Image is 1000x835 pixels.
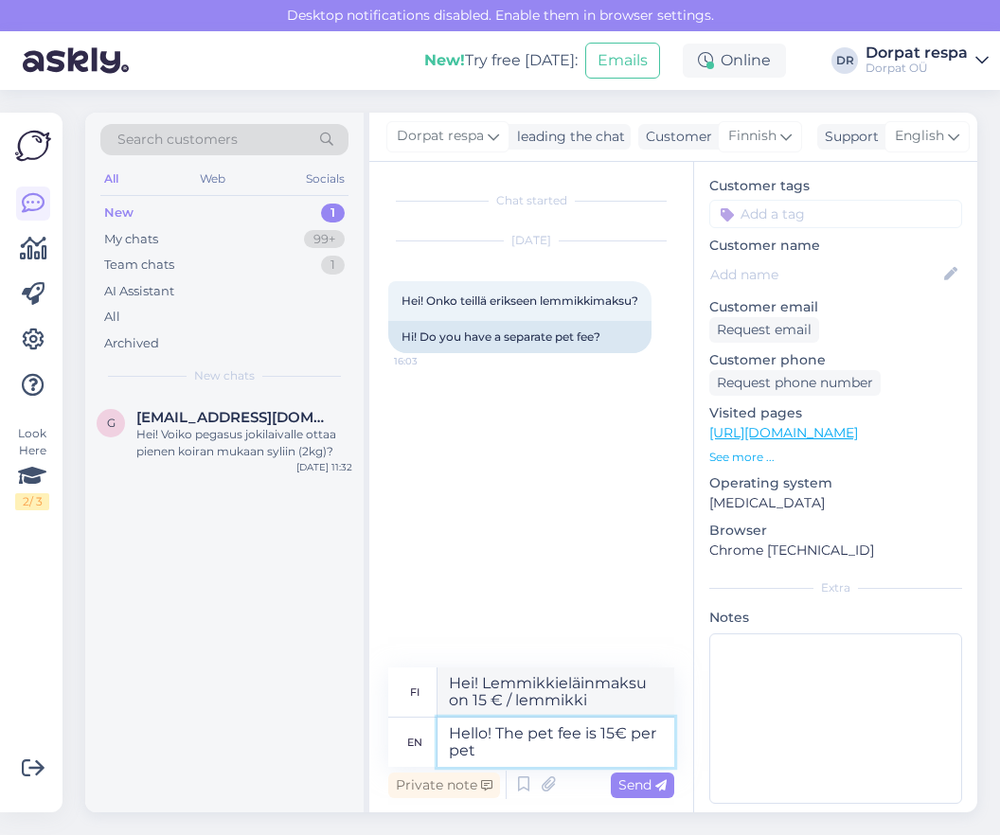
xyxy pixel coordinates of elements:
[709,449,962,466] p: See more ...
[683,44,786,78] div: Online
[618,776,667,793] span: Send
[866,45,989,76] a: Dorpat respaDorpat OÜ
[709,236,962,256] p: Customer name
[728,126,777,147] span: Finnish
[709,493,962,513] p: [MEDICAL_DATA]
[402,293,638,308] span: Hei! Onko teillä erikseen lemmikkimaksu?
[394,354,465,368] span: 16:03
[410,676,420,708] div: fi
[710,264,940,285] input: Add name
[388,232,674,249] div: [DATE]
[407,726,422,758] div: en
[709,473,962,493] p: Operating system
[866,61,968,76] div: Dorpat OÜ
[895,126,944,147] span: English
[424,51,465,69] b: New!
[136,409,333,426] span: gittasailyronk@gmail.com
[104,334,159,353] div: Archived
[304,230,345,249] div: 99+
[15,493,49,510] div: 2 / 3
[388,773,500,798] div: Private note
[709,370,881,396] div: Request phone number
[302,167,348,191] div: Socials
[321,256,345,275] div: 1
[321,204,345,222] div: 1
[709,297,962,317] p: Customer email
[709,200,962,228] input: Add a tag
[388,192,674,209] div: Chat started
[709,317,819,343] div: Request email
[585,43,660,79] button: Emails
[709,176,962,196] p: Customer tags
[397,126,484,147] span: Dorpat respa
[709,403,962,423] p: Visited pages
[104,204,134,222] div: New
[817,127,879,147] div: Support
[709,541,962,560] p: Chrome [TECHNICAL_ID]
[104,256,174,275] div: Team chats
[107,416,116,430] span: g
[15,425,49,510] div: Look Here
[437,667,674,717] textarea: Hei! Lemmikkieläinmaksu on 15 € / lemmikki
[424,49,578,72] div: Try free [DATE]:
[296,460,352,474] div: [DATE] 11:32
[437,718,674,767] textarea: Hello! The pet fee is 15€ per pe
[831,47,858,74] div: DR
[194,367,255,384] span: New chats
[136,426,352,460] div: Hei! Voiko pegasus jokilaivalle ottaa pienen koiran mukaan syliin (2kg)?
[509,127,625,147] div: leading the chat
[196,167,229,191] div: Web
[104,308,120,327] div: All
[709,579,962,596] div: Extra
[104,282,174,301] div: AI Assistant
[388,321,652,353] div: Hi! Do you have a separate pet fee?
[104,230,158,249] div: My chats
[117,130,238,150] span: Search customers
[866,45,968,61] div: Dorpat respa
[709,350,962,370] p: Customer phone
[638,127,712,147] div: Customer
[709,608,962,628] p: Notes
[709,521,962,541] p: Browser
[15,128,51,164] img: Askly Logo
[100,167,122,191] div: All
[709,424,858,441] a: [URL][DOMAIN_NAME]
